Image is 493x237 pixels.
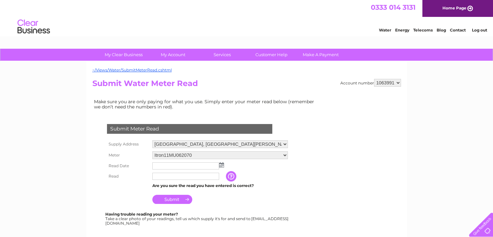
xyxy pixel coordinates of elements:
th: Supply Address [105,139,151,150]
th: Meter [105,150,151,161]
a: Make A Payment [294,49,347,61]
div: Submit Meter Read [107,124,272,134]
a: 0333 014 3131 [371,3,416,11]
td: Are you sure the read you have entered is correct? [151,181,289,190]
div: Account number [340,79,401,87]
a: Telecoms [413,28,433,32]
a: Services [195,49,249,61]
div: Take a clear photo of your readings, tell us which supply it's for and send to [EMAIL_ADDRESS][DO... [105,212,289,225]
a: Energy [395,28,409,32]
img: ... [219,162,224,168]
th: Read [105,171,151,181]
div: Clear Business is a trading name of Verastar Limited (registered in [GEOGRAPHIC_DATA] No. 3667643... [94,4,400,31]
h2: Submit Water Meter Read [92,79,401,91]
input: Submit [152,195,192,204]
a: My Account [146,49,200,61]
img: logo.png [17,17,50,37]
td: Make sure you are only paying for what you use. Simply enter your meter read below (remember we d... [92,97,319,111]
th: Read Date [105,161,151,171]
a: ~/Views/Water/SubmitMeterRead.cshtml [92,68,172,72]
a: Water [379,28,391,32]
a: Customer Help [245,49,298,61]
a: Blog [437,28,446,32]
a: Contact [450,28,466,32]
a: My Clear Business [97,49,150,61]
b: Having trouble reading your meter? [105,212,178,217]
a: Log out [472,28,487,32]
input: Information [226,171,238,181]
